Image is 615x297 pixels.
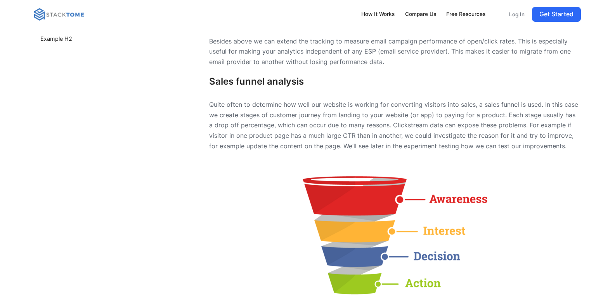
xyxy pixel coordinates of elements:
[209,76,581,87] h3: Sales funnel analysis
[405,10,436,19] div: Compare Us
[446,10,485,19] div: Free Resources
[401,6,440,23] a: Compare Us
[509,11,525,18] p: Log In
[443,6,489,23] a: Free Resources
[40,34,72,43] div: Example H2
[532,7,581,22] a: Get Started
[209,99,581,151] p: Quite often to determine how well our website is working for converting visitors into sales, a sa...
[505,7,529,22] a: Log In
[361,10,395,19] div: How It Works
[209,36,581,67] p: Besides above we can extend the tracking to measure email campaign performance of open/click rate...
[38,32,194,46] a: Example H2
[357,6,398,23] a: How It Works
